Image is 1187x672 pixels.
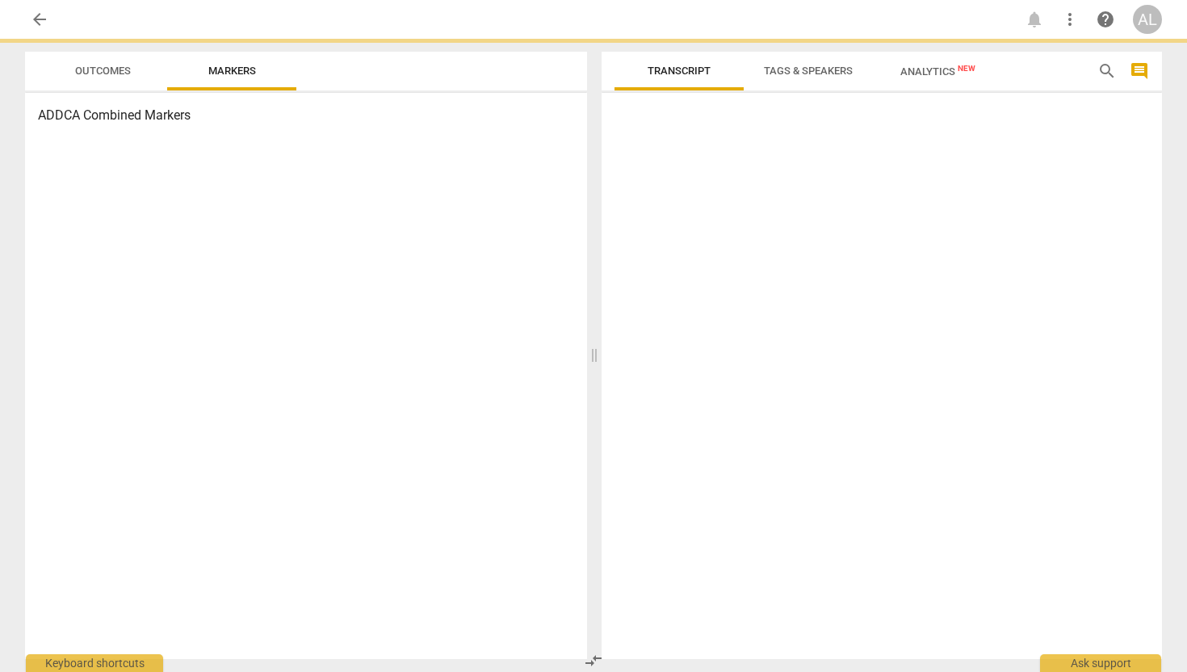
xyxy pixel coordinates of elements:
[900,65,975,78] span: Analytics
[764,65,853,77] span: Tags & Speakers
[1096,10,1115,29] span: help
[1130,61,1149,81] span: comment
[38,106,574,125] h3: ADDCA Combined Markers
[1060,10,1080,29] span: more_vert
[1126,58,1152,84] button: Show/Hide comments
[584,651,603,670] span: compare_arrows
[648,65,711,77] span: Transcript
[958,64,975,73] span: New
[208,65,256,77] span: Markers
[30,10,49,29] span: arrow_back
[26,654,163,672] div: Keyboard shortcuts
[1091,5,1120,34] a: Help
[1094,58,1120,84] button: Search
[1133,5,1162,34] button: AL
[1040,654,1161,672] div: Ask support
[1097,61,1117,81] span: search
[75,65,131,77] span: Outcomes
